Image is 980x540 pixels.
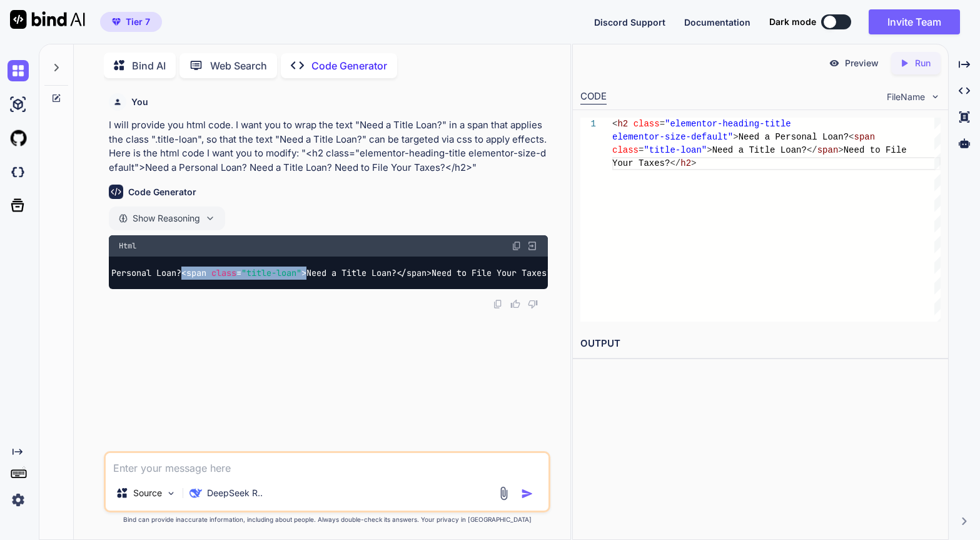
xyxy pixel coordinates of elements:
p: I will provide you html code. I want you to wrap the text "Need a Title Loan?" in a span that app... [109,118,548,175]
span: Your Taxes? [612,158,670,168]
img: preview [829,58,840,69]
p: Run [915,57,931,69]
img: attachment [497,486,511,501]
img: like [510,299,520,309]
img: darkCloudIdeIcon [8,161,29,183]
span: FileName [887,91,925,103]
img: Pick Models [166,488,176,499]
img: ai-studio [8,94,29,115]
h6: You [131,96,148,108]
img: settings [8,489,29,511]
button: premiumTier 7 [100,12,162,32]
img: chevron down [930,91,941,102]
span: span [854,132,875,142]
p: Source [133,487,162,499]
h2: OUTPUT [573,329,948,359]
span: Need a Title Loan? [712,145,807,155]
span: Need a Personal Loan? [739,132,849,142]
span: class [612,145,639,155]
p: Code Generator [311,58,387,73]
button: Show Reasoning [109,206,225,230]
span: </ [670,158,680,168]
p: DeepSeek R.. [207,487,263,499]
span: h2 [680,158,691,168]
span: class [211,267,236,278]
span: Need to File [844,145,907,155]
img: Open in Browser [527,240,538,252]
span: = [639,145,644,155]
span: "elementor-heading-title [665,119,791,129]
p: Web Search [210,58,267,73]
img: githubLight [8,128,29,149]
button: Discord Support [594,16,665,29]
span: Tier 7 [126,16,150,28]
span: span [407,267,427,278]
span: h2 [617,119,628,129]
span: > [838,145,843,155]
span: span [186,267,206,278]
img: chat [8,60,29,81]
span: > [691,158,696,168]
img: DeepSeek R1 (671B-Full) [189,487,202,499]
img: copy [512,241,522,251]
span: Dark mode [769,16,816,28]
span: < [849,132,854,142]
span: < = > [181,267,306,278]
p: Bind can provide inaccurate information, including about people. Always double-check its answers.... [104,515,550,524]
img: premium [112,18,121,26]
span: </ [807,145,817,155]
span: Documentation [684,17,750,28]
span: class [634,119,660,129]
span: > [733,132,738,142]
span: Show Reasoning [133,213,200,224]
span: Html [119,241,136,251]
button: Invite Team [869,9,960,34]
span: span [817,145,839,155]
span: "title-loan" [644,145,707,155]
p: Preview [845,57,879,69]
img: icon [521,487,533,500]
img: Bind AI [10,10,85,29]
span: < [612,119,617,129]
span: "title-loan" [241,267,301,278]
img: copy [493,299,503,309]
span: > [707,145,712,155]
span: elementor-size-default" [612,132,733,142]
p: Bind AI [132,58,166,73]
span: </ > [397,267,432,278]
div: 1 [580,118,596,131]
img: dislike [528,299,538,309]
button: Documentation [684,16,750,29]
h6: Code Generator [128,186,196,198]
span: = [660,119,665,129]
span: Discord Support [594,17,665,28]
div: CODE [580,89,607,104]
